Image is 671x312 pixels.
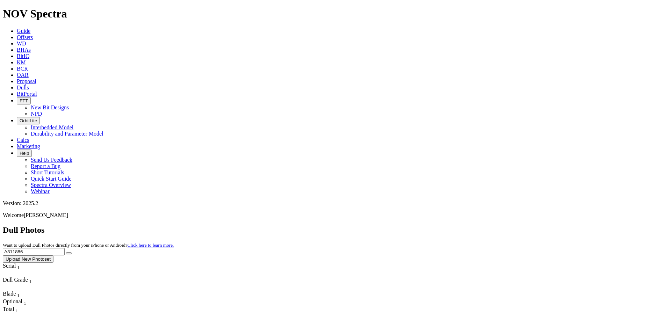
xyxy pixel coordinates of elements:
div: Sort None [3,277,52,291]
a: Guide [17,28,30,34]
button: OrbitLite [17,117,40,124]
span: [PERSON_NAME] [24,212,68,218]
a: KM [17,59,26,65]
span: Sort None [17,263,20,269]
span: FTT [20,98,28,103]
a: Webinar [31,188,50,194]
p: Welcome [3,212,668,218]
a: Marketing [17,143,40,149]
span: Sort None [29,277,32,283]
div: Serial Sort None [3,263,33,270]
a: WD [17,41,26,46]
input: Search Serial Number [3,248,65,255]
sub: 1 [17,265,20,270]
a: Click here to learn more. [128,242,174,248]
div: Sort None [3,263,33,277]
a: BitPortal [17,91,37,97]
span: Sort None [16,306,18,312]
a: Durability and Parameter Model [31,131,103,137]
sub: 1 [17,293,20,298]
button: FTT [17,97,31,104]
span: Serial [3,263,16,269]
small: Want to upload Dull Photos directly from your iPhone or Android? [3,242,174,248]
a: BitIQ [17,53,29,59]
sub: 1 [29,279,32,284]
h1: NOV Spectra [3,7,668,20]
div: Column Menu [3,284,52,291]
span: Blade [3,291,16,297]
a: Proposal [17,78,36,84]
a: Short Tutorials [31,169,64,175]
div: Blade Sort None [3,291,27,298]
div: Optional Sort None [3,298,27,306]
a: BHAs [17,47,31,53]
div: Column Menu [3,270,33,277]
span: Dull Grade [3,277,28,283]
span: OrbitLite [20,118,37,123]
span: Help [20,151,29,156]
a: NPD [31,111,42,117]
a: Interbedded Model [31,124,73,130]
div: Version: 2025.2 [3,200,668,206]
span: Sort None [17,291,20,297]
a: BCR [17,66,28,72]
a: Calcs [17,137,29,143]
a: Quick Start Guide [31,176,71,182]
a: Send Us Feedback [31,157,72,163]
h2: Dull Photos [3,225,668,235]
div: Sort None [3,298,27,306]
div: Sort None [3,291,27,298]
button: Help [17,150,32,157]
sub: 1 [24,300,26,306]
a: Dulls [17,85,29,90]
span: Optional [3,298,22,304]
a: New Bit Designs [31,104,69,110]
span: Total [3,306,14,312]
a: Spectra Overview [31,182,71,188]
button: Upload New Photoset [3,255,53,263]
span: Sort None [24,298,26,304]
a: OAR [17,72,29,78]
a: Report a Bug [31,163,60,169]
a: Offsets [17,34,33,40]
div: Dull Grade Sort None [3,277,52,284]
